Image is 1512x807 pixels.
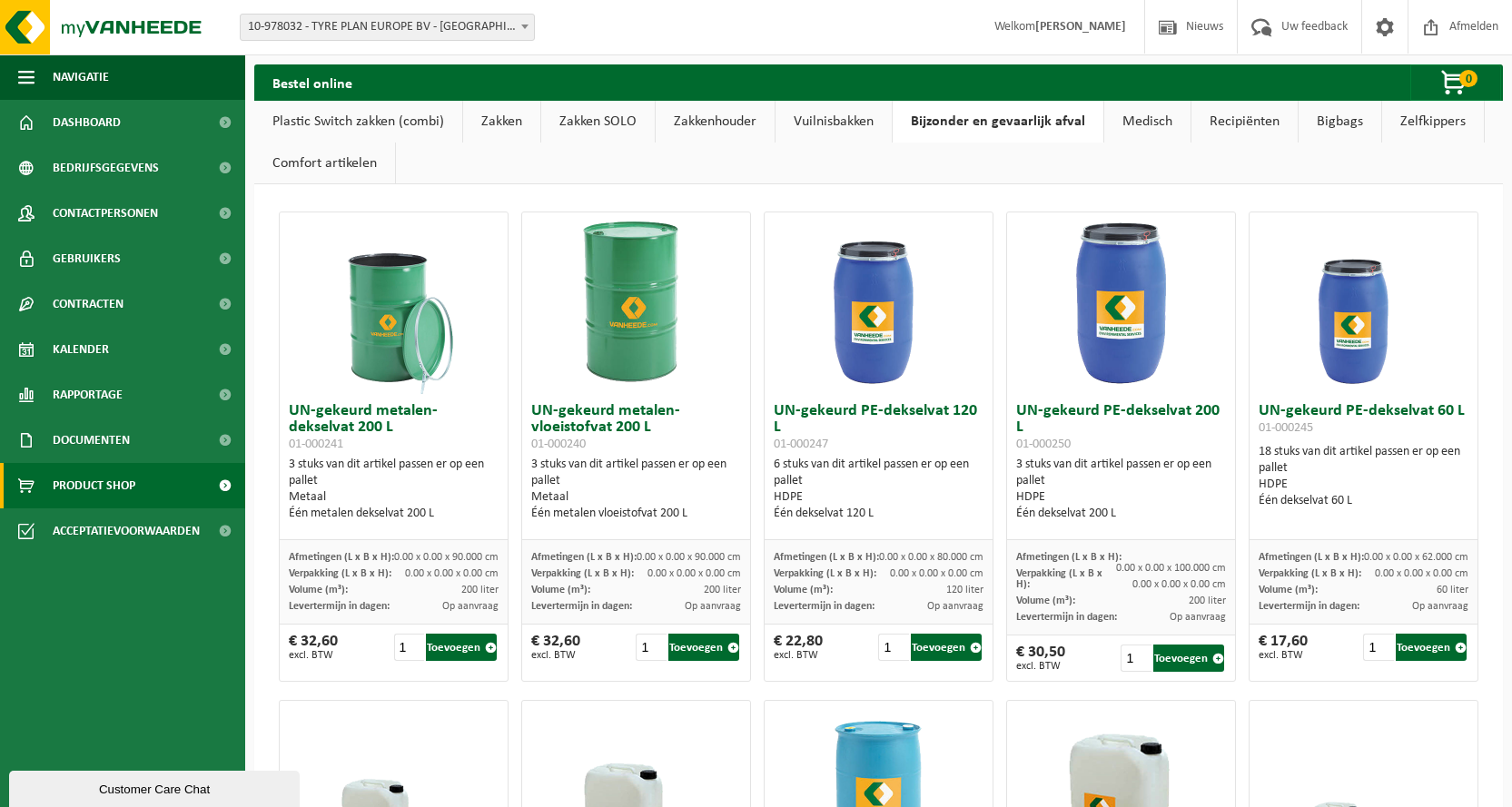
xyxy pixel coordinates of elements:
[911,634,982,661] button: Toevoegen
[1437,585,1468,595] span: 60 liter
[1016,552,1122,563] span: Afmetingen (L x B x H):
[53,327,109,372] span: Kalender
[1030,212,1211,394] img: 01-000250
[394,634,425,661] input: 1
[1016,489,1227,506] div: HDPE
[893,101,1103,143] a: Bijzonder en gevaarlijk afval
[1153,645,1224,672] button: Toevoegen
[946,585,983,595] span: 120 liter
[1104,101,1191,143] a: Medisch
[704,585,741,595] span: 200 liter
[1259,421,1313,435] span: 01-000245
[1375,568,1468,579] span: 0.00 x 0.00 x 0.00 cm
[531,650,580,661] span: excl. BTW
[254,101,462,143] a: Plastic Switch zakken (combi)
[774,552,879,563] span: Afmetingen (L x B x H):
[1259,568,1361,579] span: Verpakking (L x B x H):
[289,552,394,563] span: Afmetingen (L x B x H):
[531,568,634,579] span: Verpakking (L x B x H):
[878,634,909,661] input: 1
[53,236,121,281] span: Gebruikers
[1259,444,1469,509] div: 18 stuks van dit artikel passen er op een pallet
[289,650,338,661] span: excl. BTW
[1016,645,1065,672] div: € 30,50
[647,568,741,579] span: 0.00 x 0.00 x 0.00 cm
[1259,493,1469,509] div: Één dekselvat 60 L
[53,418,130,463] span: Documenten
[405,568,499,579] span: 0.00 x 0.00 x 0.00 cm
[1016,661,1065,672] span: excl. BTW
[531,403,742,452] h3: UN-gekeurd metalen-vloeistofvat 200 L
[1259,403,1469,439] h3: UN-gekeurd PE-dekselvat 60 L
[53,191,158,236] span: Contactpersonen
[545,212,726,394] img: 01-000240
[1299,101,1381,143] a: Bigbags
[531,457,742,522] div: 3 stuks van dit artikel passen er op een pallet
[1272,212,1454,394] img: 01-000245
[9,767,303,807] iframe: chat widget
[1364,552,1468,563] span: 0.00 x 0.00 x 62.000 cm
[1259,477,1469,493] div: HDPE
[442,601,499,612] span: Op aanvraag
[1191,101,1298,143] a: Recipiënten
[637,552,741,563] span: 0.00 x 0.00 x 90.000 cm
[1382,101,1484,143] a: Zelfkippers
[1016,457,1227,522] div: 3 stuks van dit artikel passen er op een pallet
[254,143,395,184] a: Comfort artikelen
[636,634,667,661] input: 1
[774,403,984,452] h3: UN-gekeurd PE-dekselvat 120 L
[531,634,580,661] div: € 32,60
[879,552,983,563] span: 0.00 x 0.00 x 80.000 cm
[254,64,371,100] h2: Bestel online
[240,14,535,41] span: 10-978032 - TYRE PLAN EUROPE BV - KALMTHOUT
[289,585,348,595] span: Volume (m³):
[531,506,742,522] div: Één metalen vloeistofvat 200 L
[1016,403,1227,452] h3: UN-gekeurd PE-dekselvat 200 L
[787,212,969,394] img: 01-000247
[289,403,499,452] h3: UN-gekeurd metalen-dekselvat 200 L
[541,101,655,143] a: Zakken SOLO
[1016,506,1227,522] div: Één dekselvat 200 L
[53,145,159,191] span: Bedrijfsgegevens
[774,585,833,595] span: Volume (m³):
[774,634,823,661] div: € 22,80
[289,568,391,579] span: Verpakking (L x B x H):
[531,585,590,595] span: Volume (m³):
[426,634,497,661] button: Toevoegen
[1016,438,1071,451] span: 01-000250
[289,506,499,522] div: Één metalen dekselvat 200 L
[776,101,892,143] a: Vuilnisbakken
[531,552,637,563] span: Afmetingen (L x B x H):
[774,506,984,522] div: Één dekselvat 120 L
[289,601,390,612] span: Levertermijn in dagen:
[394,552,499,563] span: 0.00 x 0.00 x 90.000 cm
[1459,70,1477,87] span: 0
[241,15,534,40] span: 10-978032 - TYRE PLAN EUROPE BV - KALMTHOUT
[1259,552,1364,563] span: Afmetingen (L x B x H):
[774,489,984,506] div: HDPE
[1170,612,1226,623] span: Op aanvraag
[53,372,123,418] span: Rapportage
[1396,634,1467,661] button: Toevoegen
[1016,568,1102,590] span: Verpakking (L x B x H):
[531,438,586,451] span: 01-000240
[1116,563,1226,574] span: 0.00 x 0.00 x 100.000 cm
[289,438,343,451] span: 01-000241
[53,508,200,554] span: Acceptatievoorwaarden
[289,489,499,506] div: Metaal
[890,568,983,579] span: 0.00 x 0.00 x 0.00 cm
[1189,595,1226,606] span: 200 liter
[685,601,741,612] span: Op aanvraag
[1259,634,1308,661] div: € 17,60
[53,100,121,145] span: Dashboard
[531,489,742,506] div: Metaal
[1035,20,1126,34] strong: [PERSON_NAME]
[289,634,338,661] div: € 32,60
[668,634,739,661] button: Toevoegen
[774,568,876,579] span: Verpakking (L x B x H):
[1016,595,1075,606] span: Volume (m³):
[774,650,823,661] span: excl. BTW
[531,601,632,612] span: Levertermijn in dagen:
[302,212,484,394] img: 01-000241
